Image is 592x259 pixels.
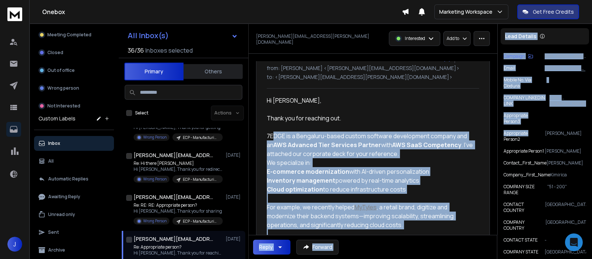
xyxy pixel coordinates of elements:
img: logo [7,7,22,21]
p: Hi [PERSON_NAME], Thank you for redirecting [134,166,222,172]
button: Others [184,63,243,80]
p: [GEOGRAPHIC_DATA] [545,219,586,231]
p: COMPANY LINKEDIN LINK [504,95,549,107]
p: Re: Hi there [PERSON_NAME] [134,160,222,166]
button: Reply [253,240,290,255]
button: All [34,154,114,169]
button: Sent [34,225,114,240]
button: Closed [34,45,114,60]
p: "51 - 200" [547,184,586,196]
div: 7EDGE is a Bengaluru-based custom software development company and an with . I’ve attached our co... [267,123,473,158]
p: Company_First_Name [504,172,550,178]
button: Primary [124,63,184,80]
strong: Inventory management [267,176,335,185]
p: Wrong person [47,85,79,91]
p: Meeting Completed [47,32,91,38]
p: Appropriate Person2 [504,130,545,142]
button: Out of office [34,63,114,78]
p: Hi [PERSON_NAME], Thank you for reaching [134,250,222,256]
p: [DATE] [226,194,242,200]
p: Re: RE: RE: Appropriate person? [134,202,222,208]
p: Add to [447,36,459,41]
p: COMPANY SIZE RANGE [504,184,547,196]
h3: Inboxes selected [145,46,193,55]
p: Interested [405,36,425,41]
p: [GEOGRAPHIC_DATA] [545,202,586,213]
p: ECP - Manufacturing - Enterprise | [PERSON_NAME] [183,219,218,224]
label: Select [135,110,148,116]
p: ECP - Manufacturing - Enterprise | [PERSON_NAME] [183,177,218,182]
button: Campaign [504,53,533,59]
p: [PERSON_NAME] [545,148,586,154]
div: You can also explore more about us at: [267,229,473,247]
button: Automatic Replies [34,172,114,186]
button: All Inbox(s) [122,28,244,43]
p: Marketing Workspace [439,8,495,16]
p: [GEOGRAPHIC_DATA] [545,249,586,255]
button: Not Interested [34,99,114,113]
p: COMPANY STATE [504,249,538,255]
p: Appropriate Person1 [504,148,544,154]
h1: [PERSON_NAME][EMAIL_ADDRESS][PERSON_NAME][DOMAIN_NAME] [134,152,215,159]
button: Get Free Credits [517,4,579,19]
p: [DATE] [226,236,242,242]
div: Reply [259,243,273,251]
p: COMPANY COUNTRY [504,219,545,231]
span: 36 / 36 [128,46,144,55]
strong: Cloud optimization [267,185,323,193]
button: Wrong person [34,81,114,96]
div: Open Intercom Messenger [565,233,583,251]
p: Get Free Credits [533,8,574,16]
p: Out of office [47,67,75,73]
button: Archive [34,243,114,258]
p: Sent [48,229,59,235]
p: CONTACT COUNTRY [504,202,545,213]
p: from: [PERSON_NAME] <[PERSON_NAME][EMAIL_ADDRESS][DOMAIN_NAME]> [267,64,479,72]
button: Forward [296,240,339,255]
h3: Custom Labels [38,115,75,122]
p: Lead Details [505,33,536,40]
button: J [7,237,22,252]
p: All [48,158,54,164]
p: Not Interested [47,103,80,109]
p: Closed [47,50,63,56]
p: Kimirica [550,172,586,178]
div: For example, we recently helped , a retail brand, digitize and modernize their backend systems—im... [267,194,473,229]
h1: [PERSON_NAME][EMAIL_ADDRESS][PERSON_NAME][DOMAIN_NAME] [134,193,215,201]
p: [PERSON_NAME] [545,130,586,142]
p: [PERSON_NAME][EMAIL_ADDRESS][PERSON_NAME][DOMAIN_NAME] [545,65,586,71]
p: to: <[PERSON_NAME][EMAIL_ADDRESS][PERSON_NAME][DOMAIN_NAME]> [267,73,479,81]
a: MyTyles [354,203,377,211]
p: [DATE] [226,152,242,158]
p: ECP - RETAIL - SMB | [PERSON_NAME] [545,53,586,59]
strong: E-commerce modernization [267,167,349,176]
p: CONTACT STATE [504,237,538,243]
h1: [PERSON_NAME][EMAIL_ADDRESS][PERSON_NAME][DOMAIN_NAME] [134,235,215,243]
strong: AWS Advanced Tier Services Partner [273,141,381,149]
p: [URL][DOMAIN_NAME] [549,95,586,107]
p: Campaign [504,53,525,59]
p: Inbox [48,140,60,146]
p: Wrong Person [143,218,166,224]
p: [PERSON_NAME][EMAIL_ADDRESS][PERSON_NAME][DOMAIN_NAME] [256,33,371,45]
p: - [545,237,586,243]
div: Hi [PERSON_NAME], [267,96,473,105]
p: Wrong Person [143,135,166,140]
p: Archive [48,247,65,253]
div: Thank you for reaching out. [267,105,473,123]
h1: All Inbox(s) [128,32,169,39]
button: Awaiting Reply [34,189,114,204]
p: Email [504,65,515,71]
p: Hi [PERSON_NAME], Thank you for sharing [134,208,222,214]
p: Re: Appropriate person? [134,244,222,250]
div: with AI-driven personalization [267,167,473,176]
p: Unread only [48,212,75,218]
p: Contact_First_Name [504,160,546,166]
p: - [546,77,586,89]
h1: Onebox [42,7,402,16]
p: Wrong Person [143,176,166,182]
p: Appropriate Person3 [504,113,545,124]
p: ECP - Manufacturing - Enterprise | [PERSON_NAME] [183,135,218,140]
